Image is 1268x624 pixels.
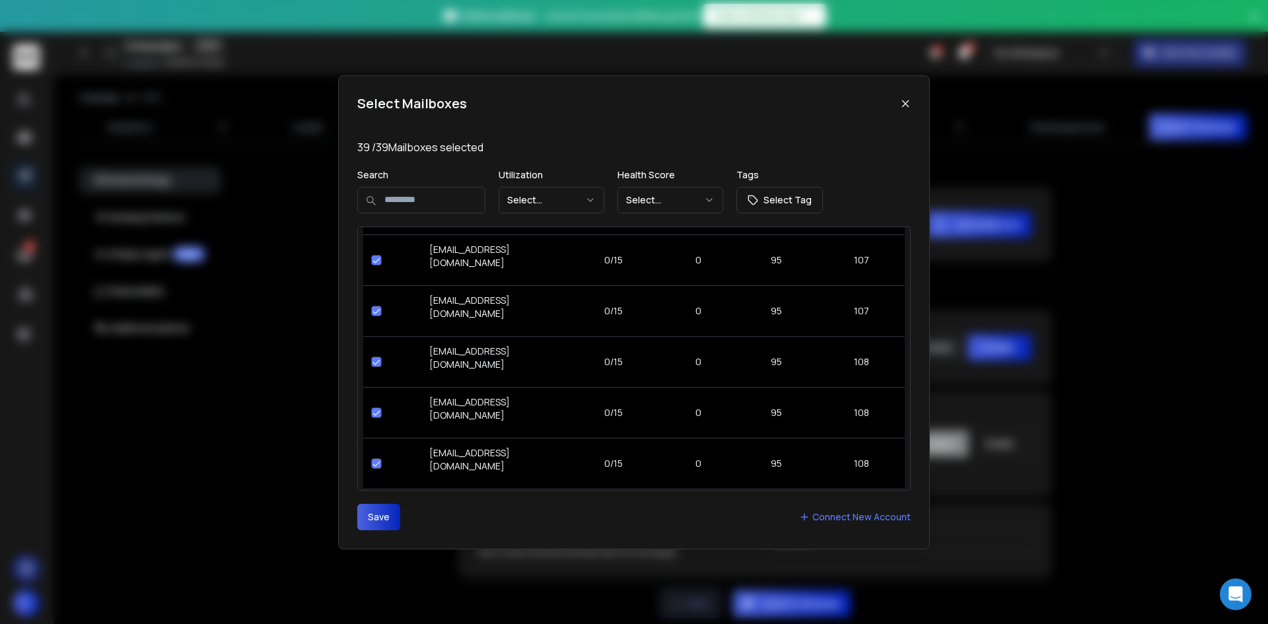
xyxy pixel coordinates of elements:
[1220,578,1251,610] div: Open Intercom Messenger
[617,168,723,182] p: Health Score
[357,168,485,182] p: Search
[499,168,604,182] p: Utilization
[736,168,823,182] p: Tags
[357,94,467,113] h1: Select Mailboxes
[357,139,911,155] p: 39 / 39 Mailboxes selected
